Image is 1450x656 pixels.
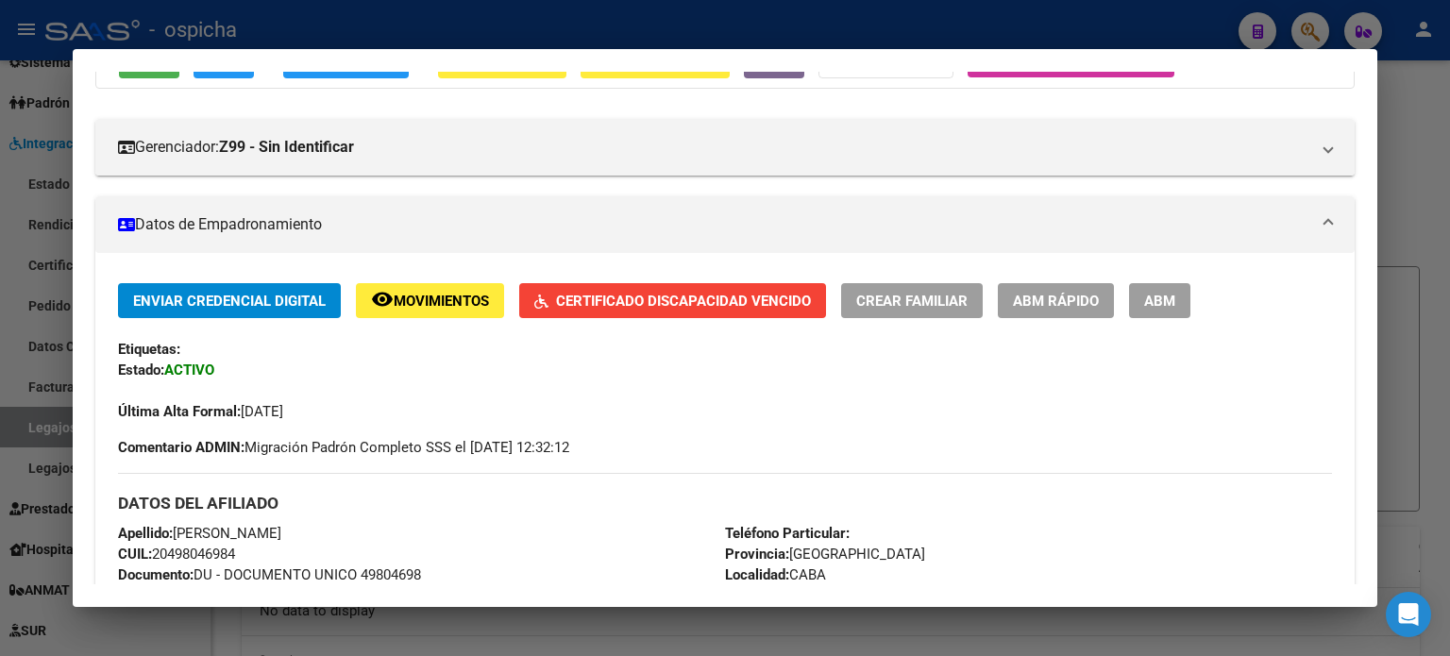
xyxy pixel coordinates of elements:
span: Movimientos [394,293,489,310]
strong: CUIL: [118,546,152,563]
span: ABM Rápido [1013,293,1099,310]
strong: Localidad: [725,566,789,583]
mat-panel-title: Gerenciador: [118,136,1309,159]
span: [DATE] [118,403,283,420]
span: ABM [1144,293,1175,310]
span: Enviar Credencial Digital [133,293,326,310]
span: Migración Padrón Completo SSS el [DATE] 12:32:12 [118,437,569,458]
span: 20498046984 [118,546,235,563]
span: Certificado Discapacidad Vencido [556,293,811,310]
strong: ACTIVO [164,362,214,378]
button: ABM [1129,283,1190,318]
span: CABA [725,566,826,583]
h3: DATOS DEL AFILIADO [118,493,1332,513]
button: Movimientos [356,283,504,318]
strong: Estado: [118,362,164,378]
span: Crear Familiar [856,293,968,310]
span: [GEOGRAPHIC_DATA] [725,546,925,563]
button: Certificado Discapacidad Vencido [519,283,826,318]
strong: Documento: [118,566,194,583]
strong: Comentario ADMIN: [118,439,244,456]
mat-expansion-panel-header: Datos de Empadronamiento [95,196,1355,253]
mat-icon: remove_red_eye [371,288,394,311]
mat-expansion-panel-header: Gerenciador:Z99 - Sin Identificar [95,119,1355,176]
strong: Teléfono Particular: [725,525,850,542]
button: ABM Rápido [998,283,1114,318]
strong: Etiquetas: [118,341,180,358]
strong: Provincia: [725,546,789,563]
strong: Apellido: [118,525,173,542]
mat-panel-title: Datos de Empadronamiento [118,213,1309,236]
button: Enviar Credencial Digital [118,283,341,318]
strong: Última Alta Formal: [118,403,241,420]
div: Open Intercom Messenger [1386,592,1431,637]
button: Crear Familiar [841,283,983,318]
strong: Z99 - Sin Identificar [219,136,354,159]
span: [PERSON_NAME] [118,525,281,542]
span: DU - DOCUMENTO UNICO 49804698 [118,566,421,583]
